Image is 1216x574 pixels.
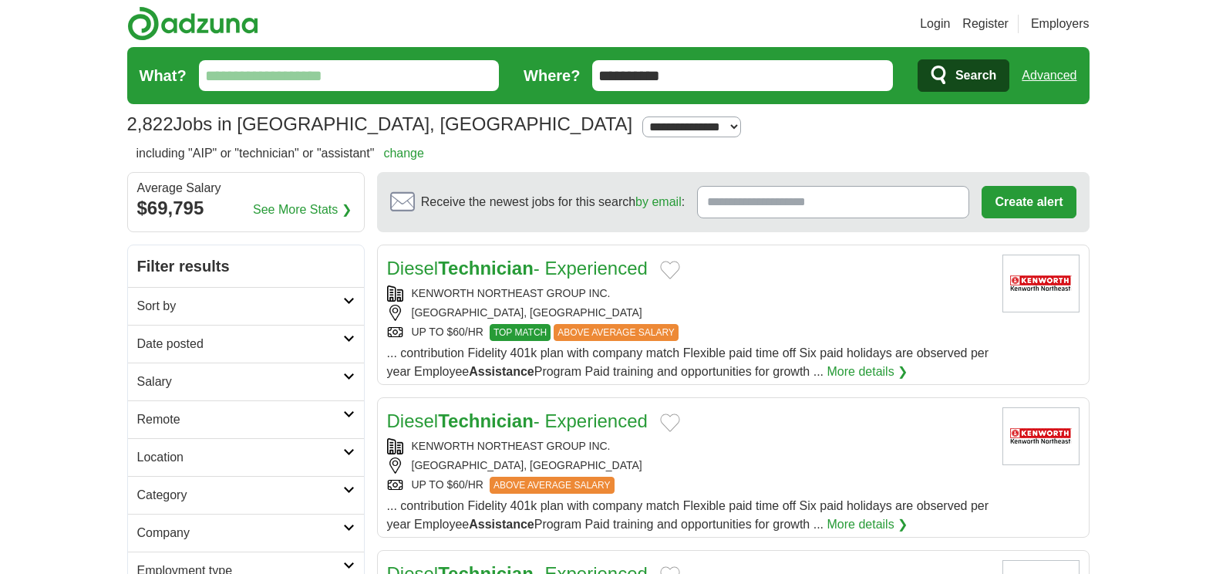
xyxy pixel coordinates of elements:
span: Receive the newest jobs for this search : [421,193,685,211]
span: ABOVE AVERAGE SALARY [554,324,679,341]
strong: Technician [438,258,534,279]
h2: Location [137,448,343,467]
a: Advanced [1022,60,1076,91]
h2: including "AIP" or "technician" or "assistant" [136,144,424,163]
div: UP TO $60/HR [387,477,990,494]
span: TOP MATCH [490,324,551,341]
a: Login [920,15,950,33]
a: Sort by [128,287,364,325]
a: DieselTechnician- Experienced [387,258,648,279]
span: ... contribution Fidelity 401k plan with company match Flexible paid time off Six paid holidays a... [387,346,989,378]
h1: Jobs in [GEOGRAPHIC_DATA], [GEOGRAPHIC_DATA] [127,113,633,134]
a: Salary [128,363,364,400]
a: Remote [128,400,364,438]
h2: Remote [137,410,343,429]
a: Category [128,476,364,514]
a: Location [128,438,364,476]
div: Average Salary [137,182,355,194]
button: Search [918,59,1009,92]
img: Company logo [1002,255,1080,312]
span: ABOVE AVERAGE SALARY [490,477,615,494]
h2: Salary [137,373,343,391]
button: Create alert [982,186,1076,218]
div: [GEOGRAPHIC_DATA], [GEOGRAPHIC_DATA] [387,305,990,321]
a: See More Stats ❯ [253,201,352,219]
a: More details ❯ [827,363,908,381]
a: Register [962,15,1009,33]
a: Employers [1031,15,1090,33]
div: [GEOGRAPHIC_DATA], [GEOGRAPHIC_DATA] [387,458,990,474]
a: change [383,147,424,160]
div: KENWORTH NORTHEAST GROUP INC. [387,285,990,302]
div: $69,795 [137,194,355,222]
h2: Filter results [128,245,364,287]
strong: Assistance [469,518,534,531]
div: KENWORTH NORTHEAST GROUP INC. [387,438,990,454]
div: UP TO $60/HR [387,324,990,341]
h2: Date posted [137,335,343,353]
span: Search [955,60,996,91]
h2: Category [137,486,343,505]
a: by email [635,195,682,208]
h2: Sort by [137,297,343,316]
img: Company logo [1002,407,1080,465]
span: 2,822 [127,110,173,138]
a: Date posted [128,325,364,363]
label: What? [140,64,187,87]
label: Where? [524,64,580,87]
img: Adzuna logo [127,6,258,41]
a: More details ❯ [827,515,908,534]
strong: Technician [438,410,534,431]
span: ... contribution Fidelity 401k plan with company match Flexible paid time off Six paid holidays a... [387,499,989,531]
strong: Assistance [469,365,534,378]
button: Add to favorite jobs [660,414,680,432]
a: DieselTechnician- Experienced [387,410,648,431]
h2: Company [137,524,343,542]
button: Add to favorite jobs [660,261,680,279]
a: Company [128,514,364,552]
